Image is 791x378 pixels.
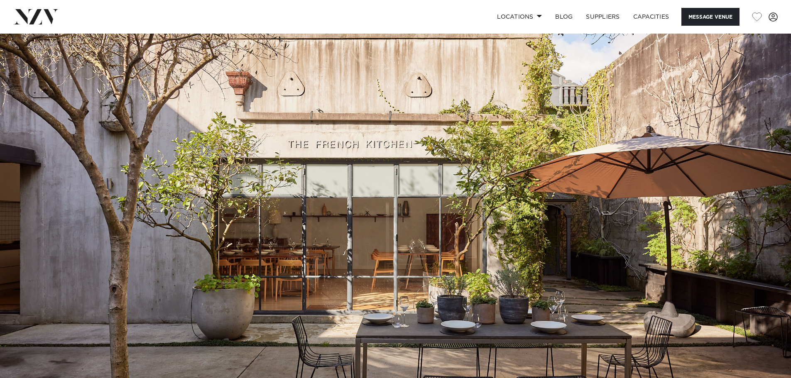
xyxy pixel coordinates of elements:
[681,8,740,26] button: Message Venue
[13,9,59,24] img: nzv-logo.png
[490,8,549,26] a: Locations
[627,8,676,26] a: Capacities
[579,8,626,26] a: SUPPLIERS
[549,8,579,26] a: BLOG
